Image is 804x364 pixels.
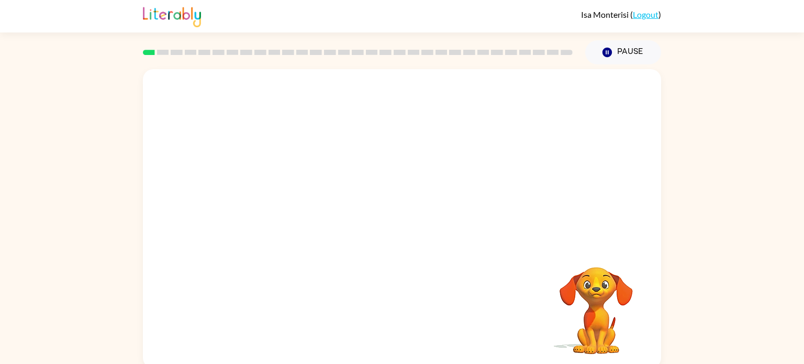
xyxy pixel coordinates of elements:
button: Pause [585,40,661,64]
div: ( ) [581,9,661,19]
img: Literably [143,4,201,27]
video: Your browser must support playing .mp4 files to use Literably. Please try using another browser. [544,251,649,356]
a: Logout [633,9,658,19]
span: Isa Monterisi [581,9,630,19]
